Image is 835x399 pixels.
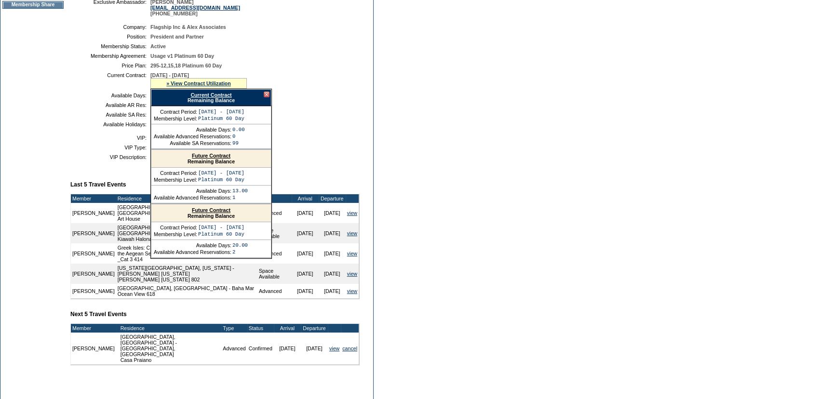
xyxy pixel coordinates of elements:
td: [DATE] [319,284,346,298]
td: Advanced [257,203,292,223]
td: [DATE] [292,243,319,264]
td: Advanced [221,332,247,364]
td: Member [71,324,116,332]
a: Current Contract [190,92,231,98]
td: Arrival [292,194,319,203]
td: Available Advanced Reservations: [154,249,231,255]
td: Available Days: [74,93,147,98]
td: [GEOGRAPHIC_DATA], [US_STATE] - [GEOGRAPHIC_DATA], [US_STATE] Kiawah Halona 111 [116,223,257,243]
td: Member [71,194,116,203]
td: Platinum 60 Day [198,116,244,121]
td: [DATE] [292,284,319,298]
td: Available Advanced Reservations: [154,195,231,200]
td: Space Available [257,264,292,284]
td: Arrival [274,324,301,332]
td: Position: [74,34,147,40]
td: Company: [74,24,147,30]
td: Available Days: [154,188,231,194]
a: view [347,251,357,256]
td: Membership Agreement: [74,53,147,59]
td: Price Plan: [74,63,147,68]
td: VIP Description: [74,154,147,160]
td: Departure [319,194,346,203]
a: view [329,346,339,351]
td: [US_STATE][GEOGRAPHIC_DATA], [US_STATE] - [PERSON_NAME] [US_STATE] [PERSON_NAME] [US_STATE] 802 [116,264,257,284]
b: Next 5 Travel Events [70,311,127,318]
td: 20.00 [232,242,248,248]
span: President and Partner [150,34,204,40]
td: 1 [232,195,248,200]
td: VIP: [74,135,147,141]
td: Platinum 60 Day [198,231,244,237]
td: Residence [119,324,222,332]
td: Contract Period: [154,225,197,230]
td: Available AR Res: [74,102,147,108]
td: Available Days: [154,127,231,133]
a: Future Contract [192,153,230,159]
td: [PERSON_NAME] [71,223,116,243]
td: 99 [232,140,245,146]
td: 13.00 [232,188,248,194]
td: Advanced [257,243,292,264]
td: [PERSON_NAME] [71,264,116,284]
td: Available Days: [154,242,231,248]
td: Confirmed [247,332,274,364]
td: Platinum 60 Day [198,177,244,183]
b: Last 5 Travel Events [70,181,126,188]
td: [DATE] - [DATE] [198,225,244,230]
td: Available Advanced Reservations: [154,133,231,139]
td: [DATE] [319,264,346,284]
td: [DATE] [319,203,346,223]
td: Available Holidays: [74,121,147,127]
td: Type [221,324,247,332]
td: [DATE] [292,223,319,243]
td: [DATE] - [DATE] [198,109,244,115]
a: Future Contract [192,207,230,213]
span: Usage v1 Platinum 60 Day [150,53,214,59]
a: [EMAIL_ADDRESS][DOMAIN_NAME] [150,5,240,11]
td: Advanced [257,284,292,298]
span: Active [150,43,166,49]
td: Type [257,194,292,203]
td: VIP Type: [74,145,147,150]
td: [PERSON_NAME] [71,203,116,223]
td: [DATE] [292,264,319,284]
td: [DATE] [319,243,346,264]
td: [DATE] [319,223,346,243]
td: Membership Level: [154,116,197,121]
a: cancel [342,346,357,351]
td: Membership Status: [74,43,147,49]
td: Greek Isles: Cruise the Aegean Sea - Greek Isles: Cruise the Aegean Sea _Cat 3 414 [116,243,257,264]
div: Remaining Balance [151,150,271,168]
td: Residence [116,194,257,203]
td: [GEOGRAPHIC_DATA], [US_STATE] - [GEOGRAPHIC_DATA], [US_STATE] Art House [116,203,257,223]
td: [DATE] - [DATE] [198,170,244,176]
td: Departure [301,324,328,332]
td: [DATE] [292,203,319,223]
td: 0 [232,133,245,139]
a: view [347,210,357,216]
td: 0.00 [232,127,245,133]
td: [GEOGRAPHIC_DATA], [GEOGRAPHIC_DATA] - [GEOGRAPHIC_DATA], [GEOGRAPHIC_DATA] Casa Praiano [119,332,222,364]
span: Flagship Inc & Alex Associates [150,24,226,30]
div: Remaining Balance [151,204,271,222]
td: Membership Level: [154,231,197,237]
span: [DATE] - [DATE] [150,72,189,78]
td: Status [247,324,274,332]
td: Membership Share [2,1,64,9]
a: view [347,230,357,236]
td: Contract Period: [154,109,197,115]
td: [PERSON_NAME] [71,284,116,298]
td: Membership Level: [154,177,197,183]
td: [PERSON_NAME] [71,332,116,364]
td: Contract Period: [154,170,197,176]
td: Space Available [257,223,292,243]
td: [GEOGRAPHIC_DATA], [GEOGRAPHIC_DATA] - Baha Mar Ocean View 618 [116,284,257,298]
td: 2 [232,249,248,255]
td: [PERSON_NAME] [71,243,116,264]
div: Remaining Balance [151,89,271,106]
td: [DATE] [301,332,328,364]
a: » View Contract Utilization [166,80,231,86]
td: Available SA Reservations: [154,140,231,146]
td: Current Contract: [74,72,147,89]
